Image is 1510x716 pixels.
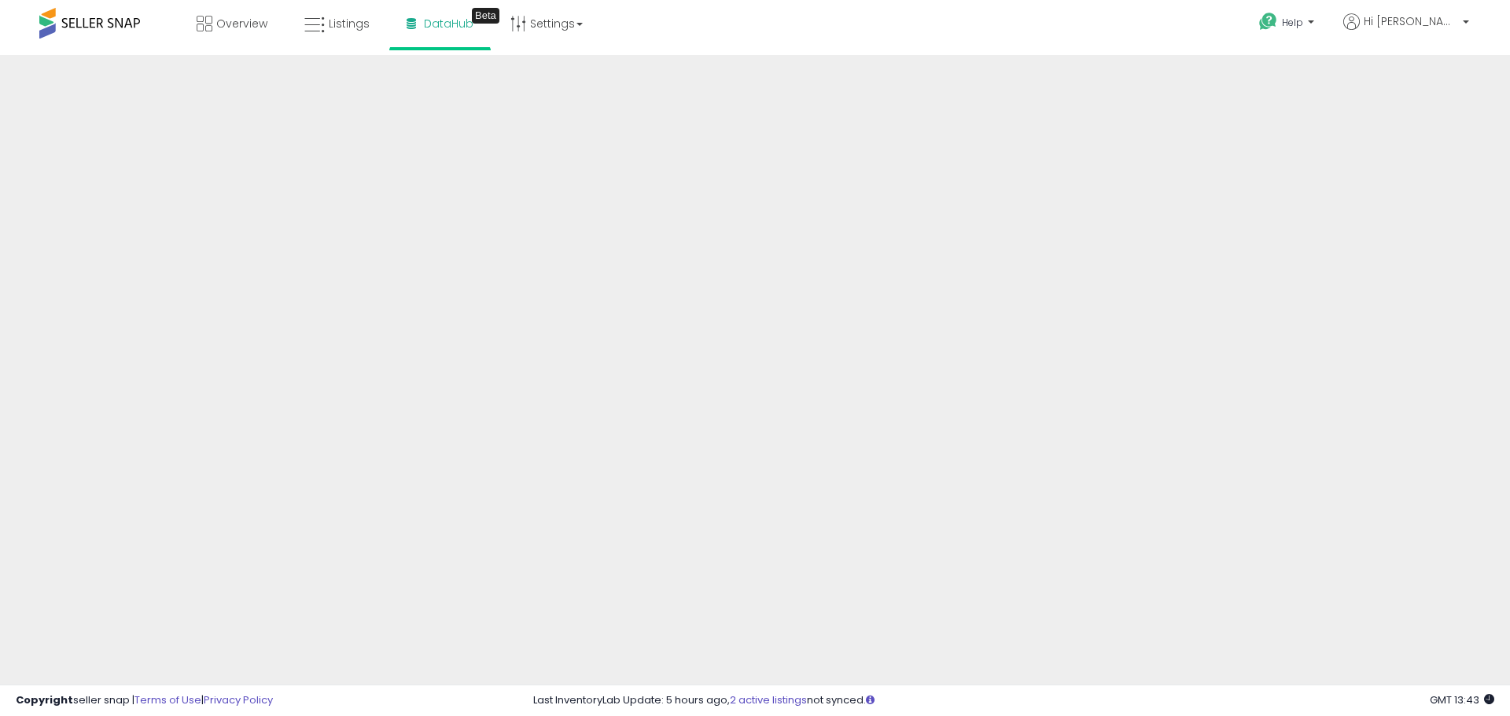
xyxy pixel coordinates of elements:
div: seller snap | | [16,693,273,708]
div: Last InventoryLab Update: 5 hours ago, not synced. [533,693,1494,708]
i: Get Help [1258,12,1278,31]
span: Overview [216,16,267,31]
span: Listings [329,16,370,31]
span: Hi [PERSON_NAME] [1364,13,1458,29]
div: Tooltip anchor [472,8,499,24]
span: Help [1282,16,1303,29]
a: 2 active listings [730,692,807,707]
a: Hi [PERSON_NAME] [1343,13,1469,49]
span: DataHub [424,16,473,31]
span: 2025-09-15 13:43 GMT [1430,692,1494,707]
strong: Copyright [16,692,73,707]
a: Terms of Use [134,692,201,707]
a: Privacy Policy [204,692,273,707]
